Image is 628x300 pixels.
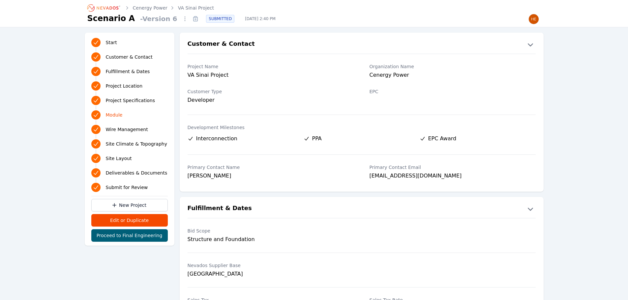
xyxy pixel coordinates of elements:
[91,229,168,242] button: Proceed to Final Engineering
[180,204,544,214] button: Fulfillment & Dates
[106,39,117,46] span: Start
[370,172,536,181] div: [EMAIL_ADDRESS][DOMAIN_NAME]
[178,5,214,11] a: VA Sinai Project
[188,262,354,269] label: Nevados Supplier Base
[188,96,354,104] div: Developer
[370,164,536,171] label: Primary Contact Email
[312,135,322,143] span: PPA
[188,124,536,131] label: Development Milestones
[106,68,150,75] span: Fulfillment & Dates
[370,63,536,70] label: Organization Name
[188,71,354,80] div: VA Sinai Project
[188,204,252,214] h2: Fulfillment & Dates
[91,199,168,211] a: New Project
[196,135,237,143] span: Interconnection
[188,172,354,181] div: [PERSON_NAME]
[206,15,234,23] div: SUBMITTED
[188,164,354,171] label: Primary Contact Name
[106,155,132,162] span: Site Layout
[133,5,167,11] a: Cenergy Power
[188,88,354,95] label: Customer Type
[188,228,354,234] label: Bid Scope
[106,184,148,191] span: Submit for Review
[106,97,155,104] span: Project Specifications
[370,71,536,80] div: Cenergy Power
[188,39,255,50] h2: Customer & Contact
[137,14,180,23] span: - Version 6
[106,170,167,176] span: Deliverables & Documents
[240,16,281,21] span: [DATE] 2:40 PM
[180,39,544,50] button: Customer & Contact
[106,112,123,118] span: Module
[106,126,148,133] span: Wire Management
[188,63,354,70] label: Project Name
[106,83,143,89] span: Project Location
[188,270,354,278] div: [GEOGRAPHIC_DATA]
[87,13,135,24] h1: Scenario A
[91,214,168,227] button: Edit or Duplicate
[428,135,457,143] span: EPC Award
[188,235,354,243] div: Structure and Foundation
[87,3,214,13] nav: Breadcrumb
[528,14,539,24] img: Henar Luque
[91,37,168,193] nav: Progress
[106,54,153,60] span: Customer & Contact
[106,141,167,147] span: Site Climate & Topography
[370,88,536,95] label: EPC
